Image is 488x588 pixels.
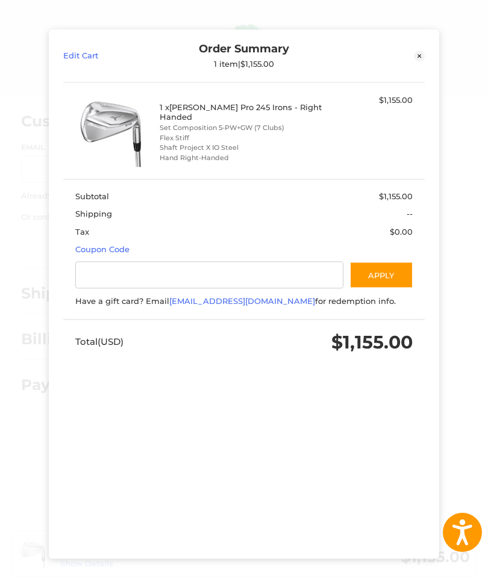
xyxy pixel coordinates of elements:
[328,94,413,107] div: $1,155.00
[390,227,413,237] span: $0.00
[160,123,325,134] li: Set Composition 5-PW+GW (7 Clubs)
[75,244,130,254] a: Coupon Code
[160,102,325,122] h4: 1 x [PERSON_NAME] Pro 245 Irons - Right Handed
[75,336,124,348] span: Total (USD)
[160,143,325,153] li: Shaft Project X IO Steel
[154,43,334,69] div: Order Summary
[75,227,89,237] span: Tax
[379,191,413,201] span: $1,155.00
[407,209,413,219] span: --
[160,133,325,143] li: Flex Stiff
[331,331,413,353] span: $1,155.00
[63,43,154,69] a: Edit Cart
[169,296,315,306] a: [EMAIL_ADDRESS][DOMAIN_NAME]
[75,191,109,201] span: Subtotal
[154,59,334,69] div: 1 item | $1,155.00
[75,209,112,219] span: Shipping
[75,261,343,288] input: Gift Certificate or Coupon Code
[75,296,413,308] div: Have a gift card? Email for redemption info.
[160,153,325,163] li: Hand Right-Handed
[349,261,413,288] button: Apply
